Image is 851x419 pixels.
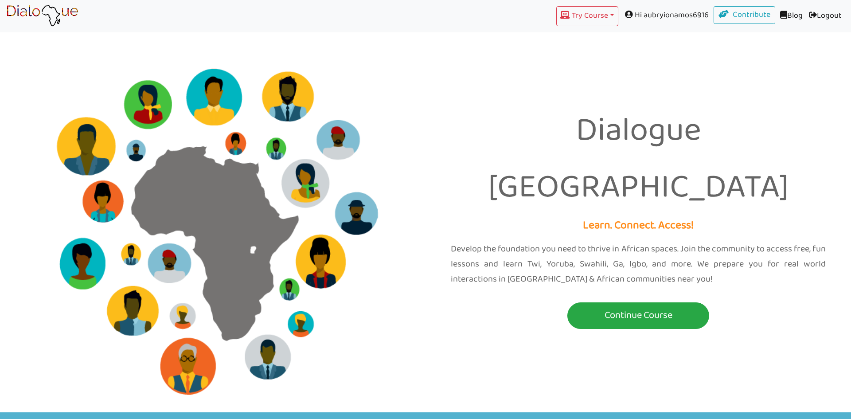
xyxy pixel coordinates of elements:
p: Dialogue [GEOGRAPHIC_DATA] [432,103,844,216]
p: Continue Course [570,307,707,324]
button: Try Course [556,6,618,26]
a: Blog [775,6,806,26]
span: Hi aubryionamos6916 [618,6,714,24]
button: Continue Course [567,302,709,329]
p: Learn. Connect. Access! [432,216,844,235]
a: Contribute [714,6,776,24]
p: Develop the foundation you need to thrive in African spaces. Join the community to access free, f... [451,242,826,287]
a: Logout [806,6,845,26]
img: learn African language platform app [6,5,78,27]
